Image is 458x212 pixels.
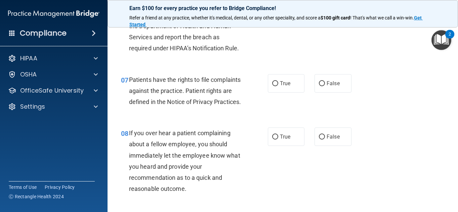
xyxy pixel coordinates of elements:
span: ! That's what we call a win-win. [350,15,414,20]
button: Open Resource Center, 2 new notifications [431,30,451,50]
a: Terms of Use [9,184,37,191]
span: False [327,134,340,140]
a: Privacy Policy [45,184,75,191]
input: True [272,81,278,86]
span: True [280,80,290,87]
span: False [327,80,340,87]
span: 07 [121,76,128,84]
input: True [272,135,278,140]
a: HIPAA [8,54,98,62]
p: OfficeSafe University [20,87,84,95]
span: 08 [121,129,128,138]
a: OSHA [8,70,98,78]
p: Earn $100 for every practice you refer to Bridge Compliance! [129,5,436,11]
span: Ⓒ Rectangle Health 2024 [9,193,64,200]
strong: $100 gift card [321,15,350,20]
a: Get Started [129,15,423,27]
span: Patients have the rights to file complaints against the practice. Patient rights are defined in t... [129,76,241,105]
p: Settings [20,103,45,111]
span: If you over hear a patient complaining about a fellow employee, you should immediately let the em... [129,129,240,192]
h4: Compliance [20,29,67,38]
span: Refer a friend at any practice, whether it's medical, dental, or any other speciality, and score a [129,15,321,20]
img: PMB logo [8,7,99,20]
p: HIPAA [20,54,37,62]
a: Settings [8,103,98,111]
input: False [319,135,325,140]
div: 2 [449,34,451,43]
a: OfficeSafe University [8,87,98,95]
input: False [319,81,325,86]
p: OSHA [20,70,37,78]
span: True [280,134,290,140]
